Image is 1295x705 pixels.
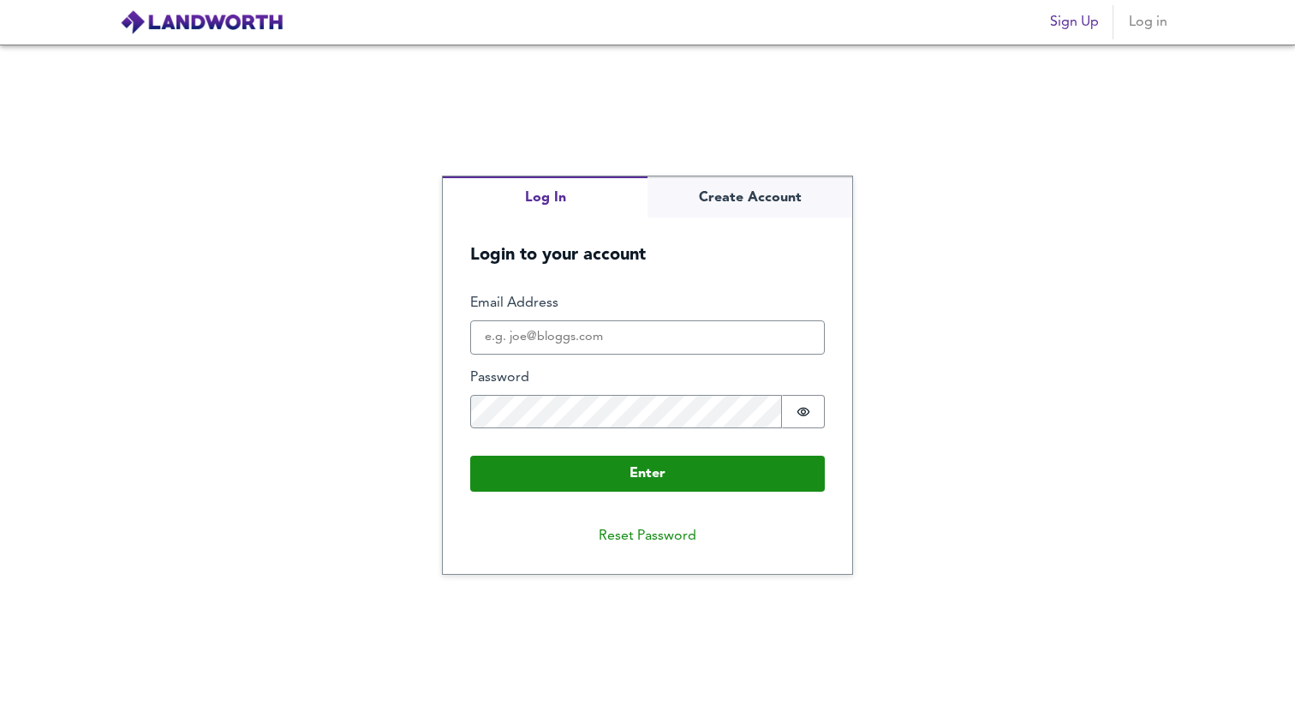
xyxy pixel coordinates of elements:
[120,9,283,35] img: logo
[585,519,710,553] button: Reset Password
[470,294,825,314] label: Email Address
[470,456,825,492] button: Enter
[443,218,852,266] h5: Login to your account
[470,368,825,388] label: Password
[647,176,852,218] button: Create Account
[1127,10,1168,34] span: Log in
[443,176,647,218] button: Log In
[1050,10,1099,34] span: Sign Up
[1120,5,1175,39] button: Log in
[470,320,825,355] input: e.g. joe@bloggs.com
[782,395,825,429] button: Show password
[1043,5,1106,39] button: Sign Up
